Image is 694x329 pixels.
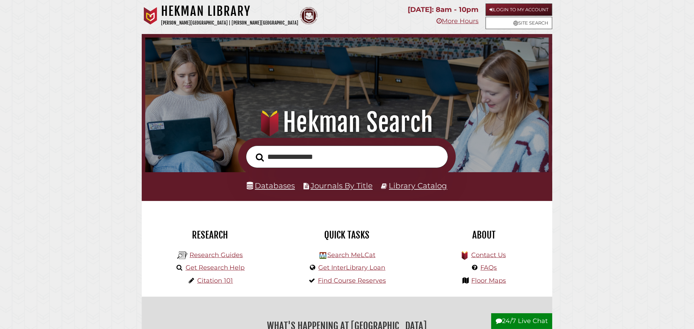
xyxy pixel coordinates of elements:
a: Find Course Reserves [318,277,386,284]
a: More Hours [436,17,479,25]
a: Search MeLCat [327,251,375,259]
p: [PERSON_NAME][GEOGRAPHIC_DATA] | [PERSON_NAME][GEOGRAPHIC_DATA] [161,19,298,27]
img: Calvin University [142,7,159,25]
a: FAQs [481,264,497,271]
a: Contact Us [471,251,506,259]
a: Login to My Account [486,4,552,16]
button: Search [252,151,267,164]
h2: Quick Tasks [284,229,410,241]
p: [DATE]: 8am - 10pm [408,4,479,16]
i: Search [256,153,264,162]
a: Site Search [486,17,552,29]
h2: Research [147,229,273,241]
h1: Hekman Search [156,107,539,138]
a: Get InterLibrary Loan [319,264,386,271]
a: Research Guides [189,251,243,259]
a: Journals By Title [311,181,373,190]
a: Library Catalog [389,181,447,190]
a: Citation 101 [197,277,233,284]
h2: About [421,229,547,241]
img: Hekman Library Logo [177,250,188,261]
a: Get Research Help [186,264,245,271]
img: Hekman Library Logo [320,252,326,259]
h1: Hekman Library [161,4,298,19]
a: Floor Maps [472,277,506,284]
img: Calvin Theological Seminary [300,7,318,25]
a: Databases [247,181,295,190]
